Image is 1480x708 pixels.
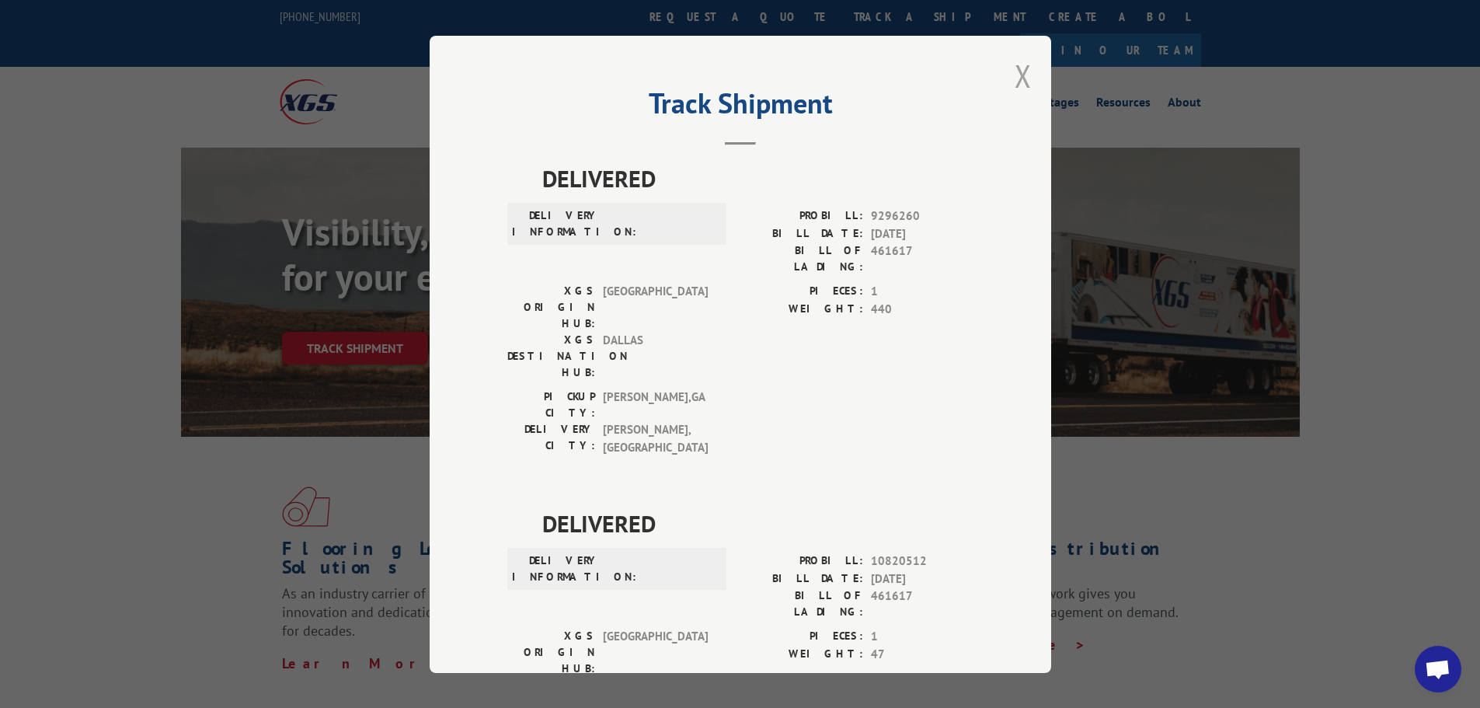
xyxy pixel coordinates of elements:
span: 461617 [871,242,973,275]
span: 47 [871,645,973,663]
label: BILL OF LADING: [740,588,863,620]
span: [DATE] [871,225,973,242]
label: WEIGHT: [740,300,863,318]
label: WEIGHT: [740,645,863,663]
span: 461617 [871,588,973,620]
h2: Track Shipment [507,92,973,122]
label: BILL OF LADING: [740,242,863,275]
button: Close modal [1015,55,1032,96]
span: DALLAS [603,332,708,381]
div: Open chat [1415,646,1461,692]
label: PROBILL: [740,553,863,570]
span: DELIVERED [542,506,973,541]
span: 9296260 [871,208,973,225]
span: [GEOGRAPHIC_DATA] [603,283,708,332]
span: 1 [871,628,973,646]
label: BILL DATE: [740,225,863,242]
label: PIECES: [740,628,863,646]
span: 10820512 [871,553,973,570]
span: [DATE] [871,570,973,588]
label: XGS DESTINATION HUB: [507,332,595,381]
label: BILL DATE: [740,570,863,588]
label: DELIVERY CITY: [507,421,595,456]
label: DELIVERY INFORMATION: [512,553,600,585]
span: [PERSON_NAME] , [GEOGRAPHIC_DATA] [603,421,708,456]
label: XGS ORIGIN HUB: [507,283,595,332]
label: PROBILL: [740,208,863,225]
span: 1 [871,283,973,301]
span: 440 [871,300,973,318]
span: [PERSON_NAME] , GA [603,389,708,421]
label: DELIVERY INFORMATION: [512,208,600,240]
span: [GEOGRAPHIC_DATA] [603,628,708,677]
label: PICKUP CITY: [507,389,595,421]
span: DELIVERED [542,161,973,196]
label: XGS ORIGIN HUB: [507,628,595,677]
label: PIECES: [740,283,863,301]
